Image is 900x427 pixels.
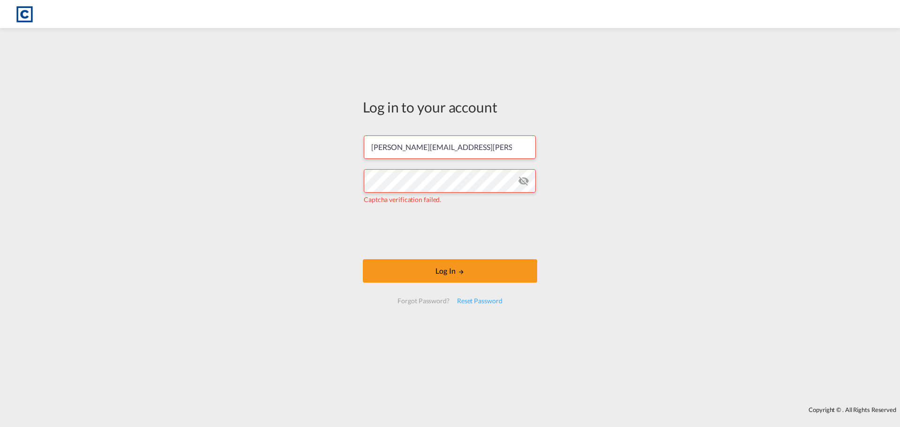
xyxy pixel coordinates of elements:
[364,135,536,159] input: Enter email/phone number
[379,213,521,250] iframe: reCAPTCHA
[363,259,537,283] button: LOGIN
[518,175,529,187] md-icon: icon-eye-off
[14,4,35,25] img: 1fdb9190129311efbfaf67cbb4249bed.jpeg
[364,195,441,203] span: Captcha verification failed.
[453,292,506,309] div: Reset Password
[394,292,453,309] div: Forgot Password?
[363,97,537,117] div: Log in to your account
